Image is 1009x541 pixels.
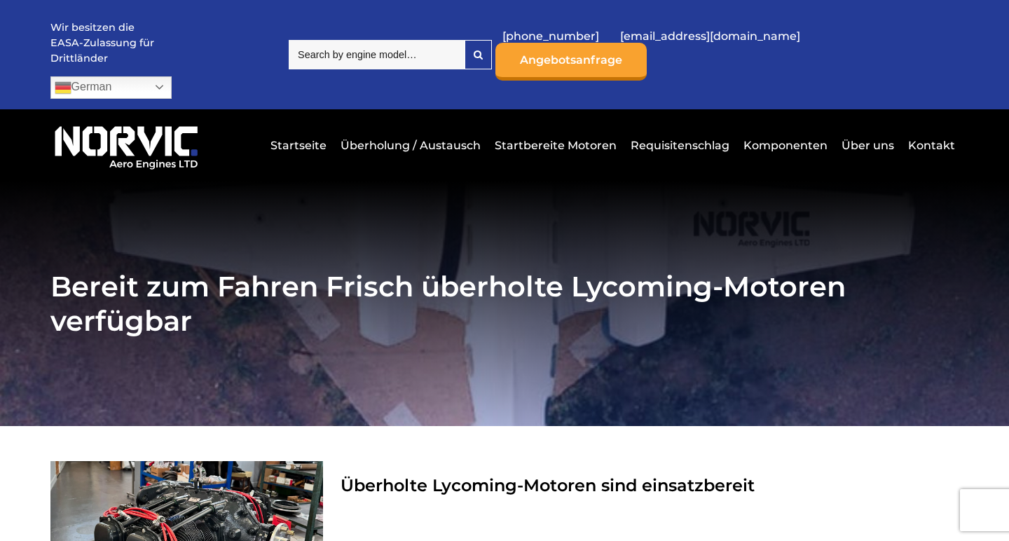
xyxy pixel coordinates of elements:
[50,120,202,171] img: Norvic Aero Engines-Logo
[341,475,942,495] h1: Überholte Lycoming-Motoren sind einsatzbereit
[50,269,959,338] h1: Bereit zum Fahren Frisch überholte Lycoming-Motoren verfügbar
[838,128,898,163] a: Über uns
[50,76,172,99] a: German
[50,20,156,66] p: Wir besitzen die EASA-Zulassung für Drittländer
[495,43,647,81] a: Angebotsanfrage
[905,128,955,163] a: Kontakt
[55,79,71,96] img: de
[627,128,733,163] a: Requisitenschlag
[337,128,484,163] a: Überholung / Austausch
[740,128,831,163] a: Komponenten
[491,128,620,163] a: Startbereite Motoren
[267,128,330,163] a: Startseite
[289,40,465,69] input: Search by engine model…
[495,19,606,53] a: [PHONE_NUMBER]
[613,19,807,53] a: [EMAIL_ADDRESS][DOMAIN_NAME]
